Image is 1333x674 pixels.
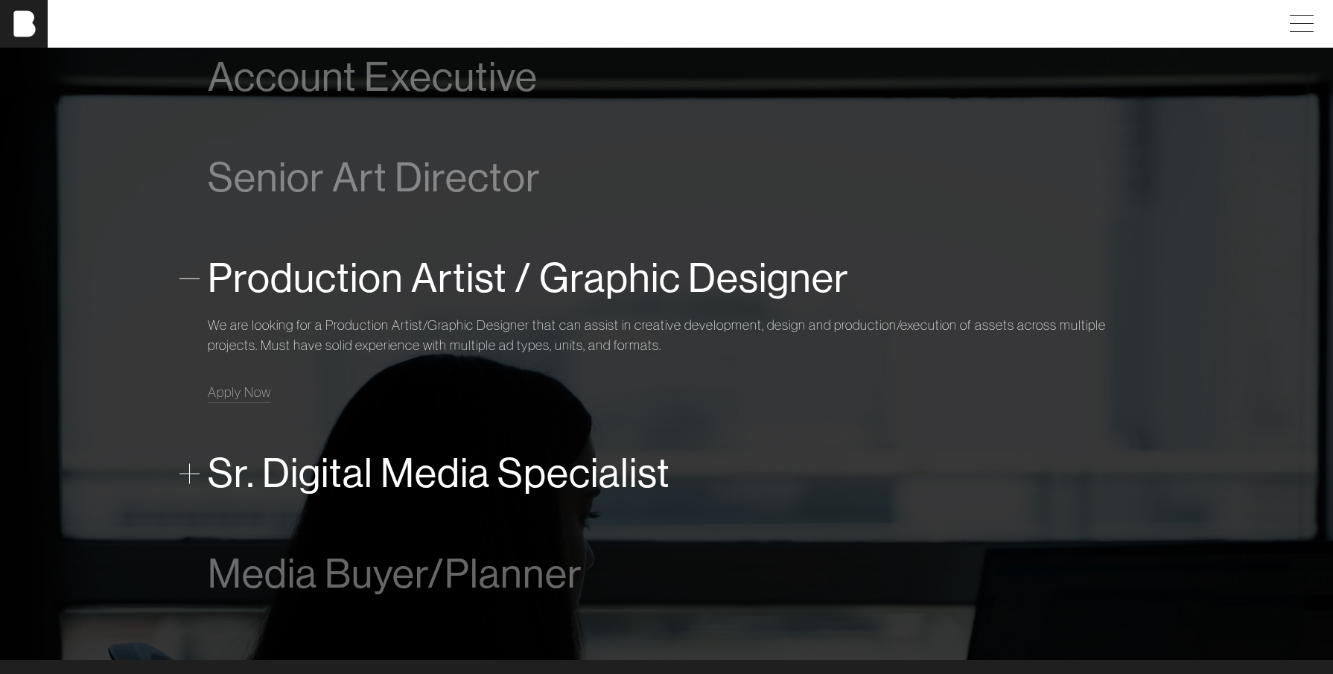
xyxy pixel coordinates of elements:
span: Senior Art Director [208,155,541,200]
span: Production Artist / Graphic Designer [208,255,849,301]
span: Sr. Digital Media Specialist [208,451,670,496]
span: Account Executive [208,54,538,100]
span: Apply Now [208,384,271,401]
span: Media Buyer/Planner [208,551,582,597]
a: Apply Now [208,382,271,402]
p: We are looking for a Production Artist/Graphic Designer that can assist in creative development, ... [208,315,1125,355]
